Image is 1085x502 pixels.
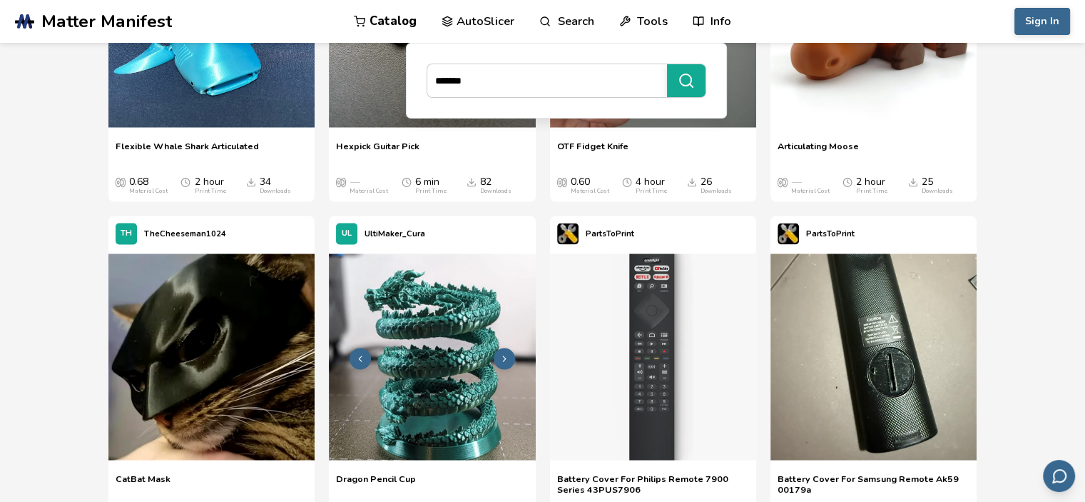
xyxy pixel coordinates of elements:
img: PartsToPrint's profile [557,223,579,244]
span: Average Cost [336,176,346,187]
div: Print Time [194,187,225,194]
span: Downloads [467,176,477,187]
div: Downloads [480,187,511,194]
div: 0.60 [571,176,609,194]
p: TheCheeseman1024 [144,226,226,241]
div: Material Cost [350,187,388,194]
img: PartsToPrint's profile [778,223,799,244]
span: — [791,176,801,187]
span: Matter Manifest [41,11,172,31]
div: Material Cost [791,187,830,194]
span: Average Cost [778,176,788,187]
a: Hexpick Guitar Pick [336,140,419,161]
p: PartsToPrint [806,226,855,241]
span: Average Cost [557,176,567,187]
span: — [350,176,360,187]
button: Send feedback via email [1043,460,1075,492]
div: 26 [701,176,732,194]
div: Print Time [636,187,667,194]
span: TH [121,229,132,238]
div: 4 hour [636,176,667,194]
a: Dragon Pencil Cup [336,473,416,494]
div: 82 [480,176,511,194]
button: Sign In [1014,8,1070,35]
a: Articulating Moose [778,140,859,161]
a: PartsToPrint's profilePartsToPrint [770,216,862,251]
div: Material Cost [129,187,168,194]
div: Downloads [701,187,732,194]
div: Print Time [856,187,887,194]
div: Downloads [260,187,291,194]
span: Downloads [908,176,918,187]
span: Average Print Time [180,176,190,187]
div: Material Cost [571,187,609,194]
div: 0.68 [129,176,168,194]
span: Average Cost [116,176,126,187]
p: PartsToPrint [586,226,634,241]
a: Flexible Whale Shark Articulated [116,140,259,161]
span: Average Print Time [622,176,632,187]
div: 34 [260,176,291,194]
div: 2 hour [856,176,887,194]
p: UltiMaker_Cura [365,226,425,241]
span: Downloads [246,176,256,187]
div: Downloads [922,187,953,194]
div: Print Time [415,187,447,194]
a: OTF Fidget Knife [557,140,628,161]
span: Average Print Time [842,176,852,187]
a: PartsToPrint's profilePartsToPrint [550,216,641,251]
span: Downloads [687,176,697,187]
a: CatBat Mask [116,473,170,494]
a: Battery Cover For Samsung Remote Ak59 00179a [778,473,969,494]
a: Battery Cover For Philips Remote 7900 Series 43PUS7906 [557,473,749,494]
div: 25 [922,176,953,194]
div: 2 hour [194,176,225,194]
span: Average Print Time [402,176,412,187]
div: 6 min [415,176,447,194]
span: UL [342,229,352,238]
